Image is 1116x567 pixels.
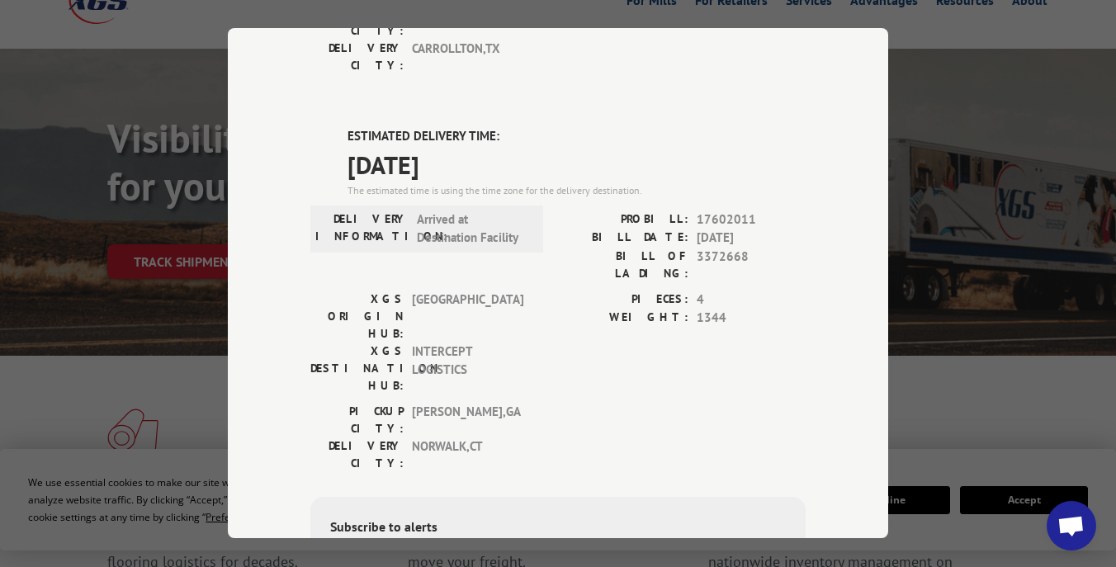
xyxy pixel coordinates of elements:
[417,210,528,248] span: Arrived at Destination Facility
[412,437,523,472] span: NORWALK , CT
[697,210,806,229] span: 17602011
[697,291,806,309] span: 4
[697,229,806,248] span: [DATE]
[348,127,806,146] label: ESTIMATED DELIVERY TIME:
[697,309,806,328] span: 1344
[348,146,806,183] span: [DATE]
[558,229,688,248] label: BILL DATE:
[558,248,688,282] label: BILL OF LADING:
[558,309,688,328] label: WEIGHT:
[310,437,404,472] label: DELIVERY CITY:
[558,210,688,229] label: PROBILL:
[348,183,806,198] div: The estimated time is using the time zone for the delivery destination.
[697,248,806,282] span: 3372668
[1047,501,1096,550] div: Open chat
[330,517,786,541] div: Subscribe to alerts
[412,403,523,437] span: [PERSON_NAME] , GA
[412,291,523,343] span: [GEOGRAPHIC_DATA]
[310,291,404,343] label: XGS ORIGIN HUB:
[310,403,404,437] label: PICKUP CITY:
[310,343,404,395] label: XGS DESTINATION HUB:
[310,40,404,74] label: DELIVERY CITY:
[412,40,523,74] span: CARROLLTON , TX
[558,291,688,309] label: PIECES:
[412,343,523,395] span: INTERCEPT LOGISTICS
[315,210,409,248] label: DELIVERY INFORMATION:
